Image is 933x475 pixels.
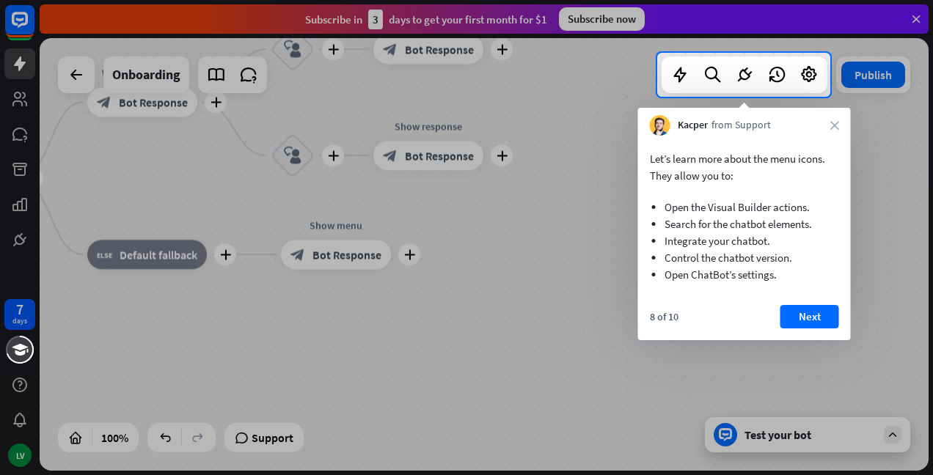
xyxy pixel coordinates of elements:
[665,199,824,216] li: Open the Visual Builder actions.
[678,118,708,133] span: Kacper
[780,305,839,328] button: Next
[665,266,824,283] li: Open ChatBot’s settings.
[711,118,771,133] span: from Support
[665,216,824,232] li: Search for the chatbot elements.
[830,121,839,130] i: close
[665,249,824,266] li: Control the chatbot version.
[12,6,56,50] button: Open LiveChat chat widget
[650,310,678,323] div: 8 of 10
[650,150,839,184] p: Let’s learn more about the menu icons. They allow you to:
[665,232,824,249] li: Integrate your chatbot.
